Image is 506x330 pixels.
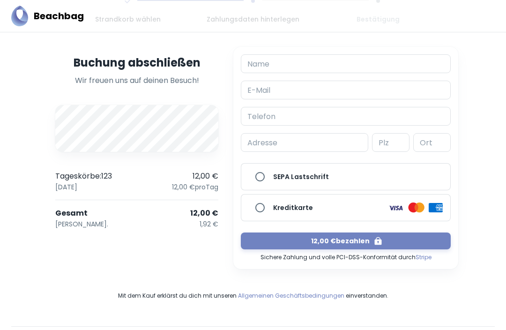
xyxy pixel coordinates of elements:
[429,203,443,213] img: logo card
[190,208,218,219] p: 12,00 €
[387,202,404,214] img: logo card
[273,172,329,182] h6: SEPA Lastschrift
[55,75,218,87] p: Wir freuen uns auf deinen Besuch!
[408,202,425,214] img: logo card
[11,6,84,26] a: BeachbagBeachbag
[55,171,112,182] p: Tageskörbe : 123
[48,292,458,300] span: Mit dem Kauf erklärst du dich mit unseren einverstanden.
[34,9,84,23] h5: Beachbag
[55,219,108,230] p: [PERSON_NAME].
[55,208,88,219] p: Gesamt
[193,171,218,182] p: 12,00 €
[200,219,218,230] p: 1,92 €
[241,233,451,250] button: 12,00 €bezahlen
[172,182,218,193] p: 12,00 € pro Tag
[55,182,77,193] p: [DATE]
[372,134,409,152] input: Postal code
[238,292,344,300] a: Allgemeinen Geschäftsbedingungen
[273,203,313,213] h6: Kreditkarte
[11,6,28,26] img: Beachbag
[55,55,218,72] h4: Buchung abschließen
[260,250,432,262] span: Sichere Zahlung und volle PCI-DSS-Konformität durch
[416,254,432,262] a: Stripe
